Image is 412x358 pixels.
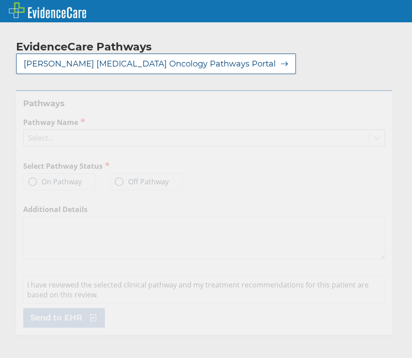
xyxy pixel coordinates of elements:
button: Send to EHR [23,308,105,328]
span: Send to EHR [30,312,82,323]
button: [PERSON_NAME] [MEDICAL_DATA] Oncology Pathways Portal [16,54,296,74]
label: Pathway Name [23,117,385,127]
h2: Select Pathway Status [23,161,201,171]
h2: EvidenceCare Pathways [16,40,152,54]
label: Off Pathway [115,177,169,186]
label: On Pathway [28,177,82,186]
div: Select... [28,133,54,143]
span: I have reviewed the selected clinical pathway and my treatment recommendations for this patient a... [27,280,369,300]
span: [PERSON_NAME] [MEDICAL_DATA] Oncology Pathways Portal [24,58,276,69]
label: Additional Details [23,204,385,214]
img: EvidenceCare [9,2,86,18]
h2: Pathways [23,98,385,109]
